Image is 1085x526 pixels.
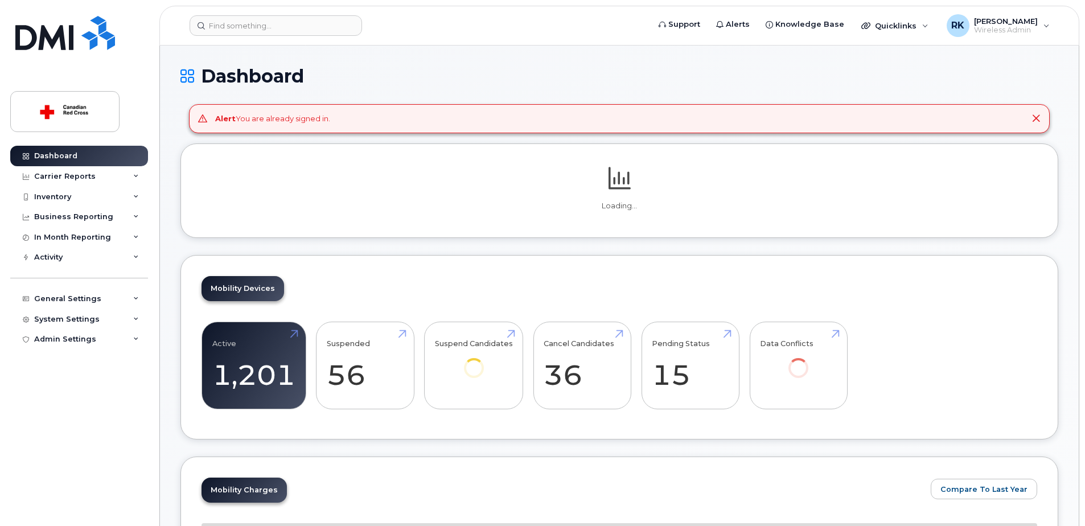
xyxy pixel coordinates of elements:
[435,328,513,393] a: Suspend Candidates
[931,479,1037,499] button: Compare To Last Year
[544,328,620,403] a: Cancel Candidates 36
[327,328,404,403] a: Suspended 56
[652,328,729,403] a: Pending Status 15
[180,66,1058,86] h1: Dashboard
[202,478,287,503] a: Mobility Charges
[212,328,295,403] a: Active 1,201
[202,276,284,301] a: Mobility Devices
[940,484,1028,495] span: Compare To Last Year
[215,113,330,124] div: You are already signed in.
[202,201,1037,211] p: Loading...
[215,114,236,123] strong: Alert
[760,328,837,393] a: Data Conflicts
